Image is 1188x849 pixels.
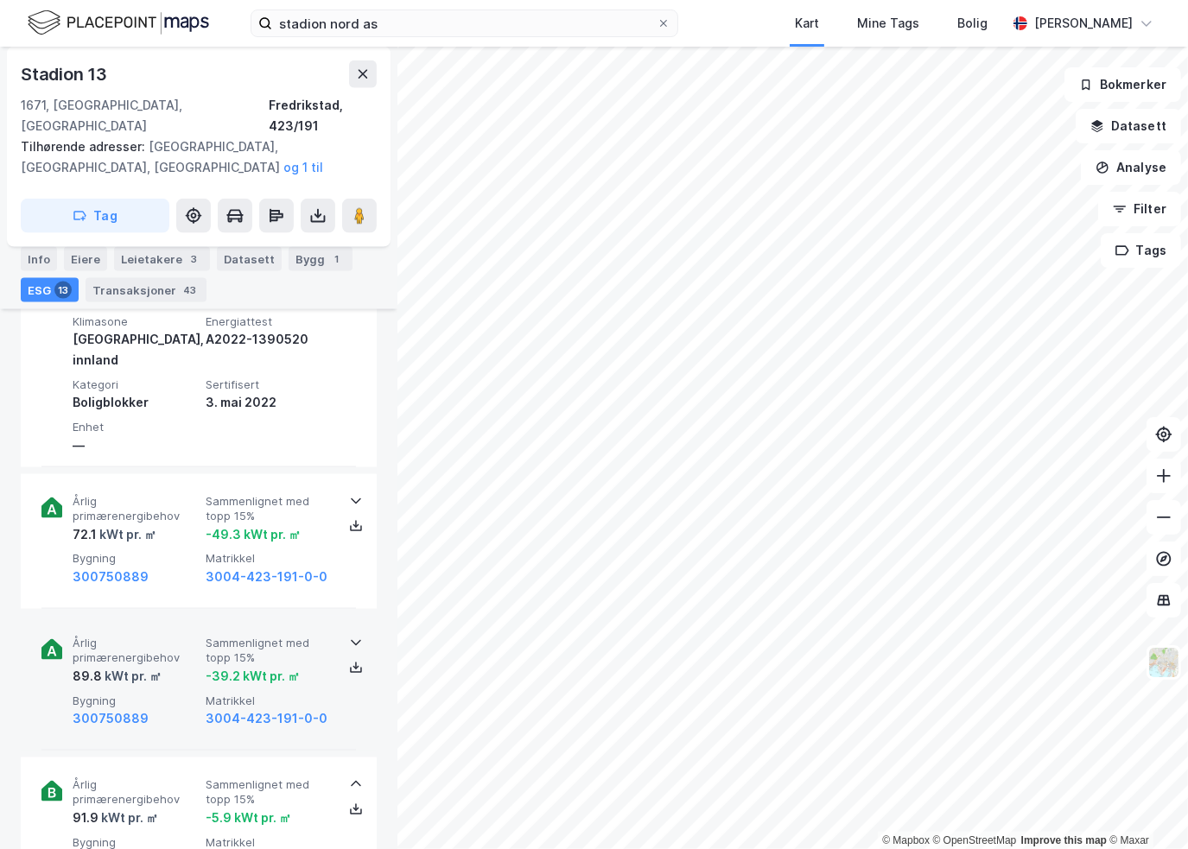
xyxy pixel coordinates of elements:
[73,377,199,392] span: Kategori
[206,524,301,545] div: -49.3 kWt pr. ㎡
[206,392,332,413] div: 3. mai 2022
[206,551,332,566] span: Matrikkel
[1102,766,1188,849] iframe: Chat Widget
[73,666,162,687] div: 89.8
[21,60,111,88] div: Stadion 13
[795,13,819,34] div: Kart
[73,420,199,434] span: Enhet
[73,392,199,413] div: Boligblokker
[73,329,199,371] div: [GEOGRAPHIC_DATA], innland
[289,247,353,271] div: Bygg
[933,834,1017,846] a: OpenStreetMap
[73,435,199,456] div: —
[64,247,107,271] div: Eiere
[86,278,206,302] div: Transaksjoner
[206,567,327,587] button: 3004-423-191-0-0
[102,666,162,687] div: kWt pr. ㎡
[1076,109,1181,143] button: Datasett
[73,808,158,828] div: 91.9
[73,777,199,808] span: Årlig primærenergibehov
[1147,646,1180,679] img: Z
[206,808,291,828] div: -5.9 kWt pr. ㎡
[206,636,332,666] span: Sammenlignet med topp 15%
[1101,233,1181,268] button: Tags
[206,377,332,392] span: Sertifisert
[180,282,200,299] div: 43
[73,314,199,329] span: Klimasone
[206,494,332,524] span: Sammenlignet med topp 15%
[97,524,156,545] div: kWt pr. ㎡
[21,139,149,154] span: Tilhørende adresser:
[206,329,332,350] div: A2022-1390520
[21,278,79,302] div: ESG
[186,250,203,268] div: 3
[54,282,72,299] div: 13
[206,708,327,729] button: 3004-423-191-0-0
[857,13,919,34] div: Mine Tags
[1081,150,1181,185] button: Analyse
[73,694,199,708] span: Bygning
[21,199,169,233] button: Tag
[272,10,657,36] input: Søk på adresse, matrikkel, gårdeiere, leietakere eller personer
[114,247,210,271] div: Leietakere
[206,314,332,329] span: Energiattest
[73,636,199,666] span: Årlig primærenergibehov
[73,567,149,587] button: 300750889
[957,13,988,34] div: Bolig
[269,95,377,136] div: Fredrikstad, 423/191
[21,247,57,271] div: Info
[206,666,300,687] div: -39.2 kWt pr. ㎡
[206,694,332,708] span: Matrikkel
[73,708,149,729] button: 300750889
[28,8,209,38] img: logo.f888ab2527a4732fd821a326f86c7f29.svg
[73,494,199,524] span: Årlig primærenergibehov
[328,250,346,268] div: 1
[1064,67,1181,102] button: Bokmerker
[21,136,363,178] div: [GEOGRAPHIC_DATA], [GEOGRAPHIC_DATA], [GEOGRAPHIC_DATA]
[73,524,156,545] div: 72.1
[882,834,930,846] a: Mapbox
[21,95,269,136] div: 1671, [GEOGRAPHIC_DATA], [GEOGRAPHIC_DATA]
[1021,834,1107,846] a: Improve this map
[217,247,282,271] div: Datasett
[206,777,332,808] span: Sammenlignet med topp 15%
[1034,13,1133,34] div: [PERSON_NAME]
[1098,192,1181,226] button: Filter
[98,808,158,828] div: kWt pr. ㎡
[73,551,199,566] span: Bygning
